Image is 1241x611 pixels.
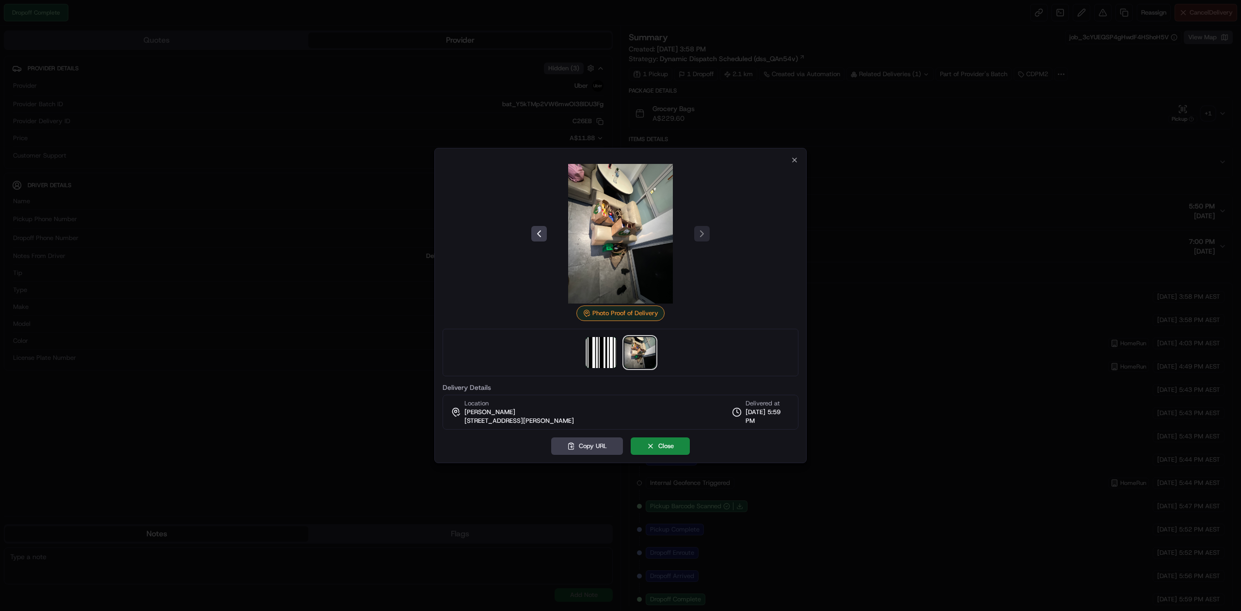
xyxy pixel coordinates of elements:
[631,437,690,455] button: Close
[746,399,790,408] span: Delivered at
[443,384,798,391] label: Delivery Details
[464,417,574,425] span: [STREET_ADDRESS][PERSON_NAME]
[464,399,489,408] span: Location
[586,337,617,368] img: barcode_scan_on_pickup image
[464,408,515,417] span: [PERSON_NAME]
[746,408,790,425] span: [DATE] 5:59 PM
[624,337,655,368] img: photo_proof_of_delivery image
[551,437,623,455] button: Copy URL
[576,305,665,321] div: Photo Proof of Delivery
[551,164,690,304] img: photo_proof_of_delivery image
